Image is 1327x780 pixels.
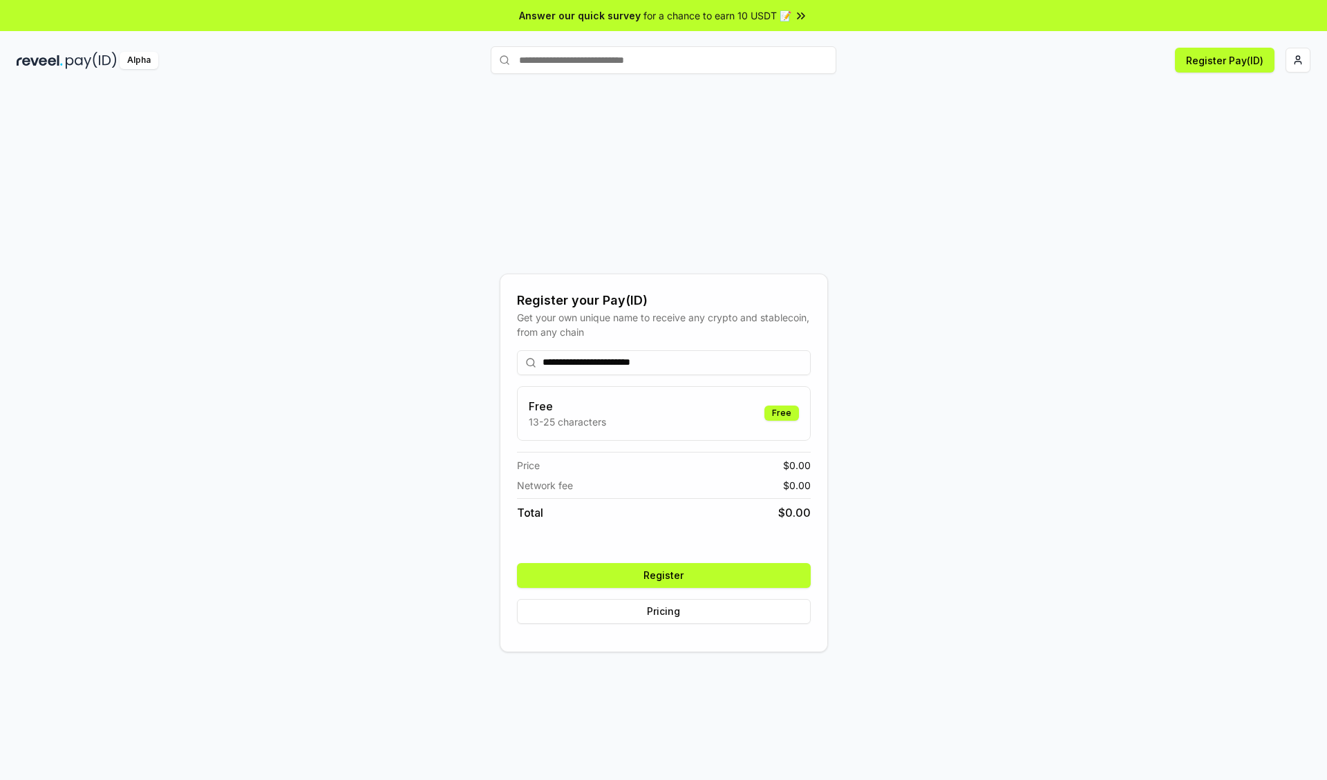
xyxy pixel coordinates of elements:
[517,504,543,521] span: Total
[517,310,811,339] div: Get your own unique name to receive any crypto and stablecoin, from any chain
[783,478,811,493] span: $ 0.00
[17,52,63,69] img: reveel_dark
[517,291,811,310] div: Register your Pay(ID)
[643,8,791,23] span: for a chance to earn 10 USDT 📝
[66,52,117,69] img: pay_id
[778,504,811,521] span: $ 0.00
[519,8,641,23] span: Answer our quick survey
[1175,48,1274,73] button: Register Pay(ID)
[517,458,540,473] span: Price
[764,406,799,421] div: Free
[529,415,606,429] p: 13-25 characters
[120,52,158,69] div: Alpha
[529,398,606,415] h3: Free
[517,478,573,493] span: Network fee
[783,458,811,473] span: $ 0.00
[517,563,811,588] button: Register
[517,599,811,624] button: Pricing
